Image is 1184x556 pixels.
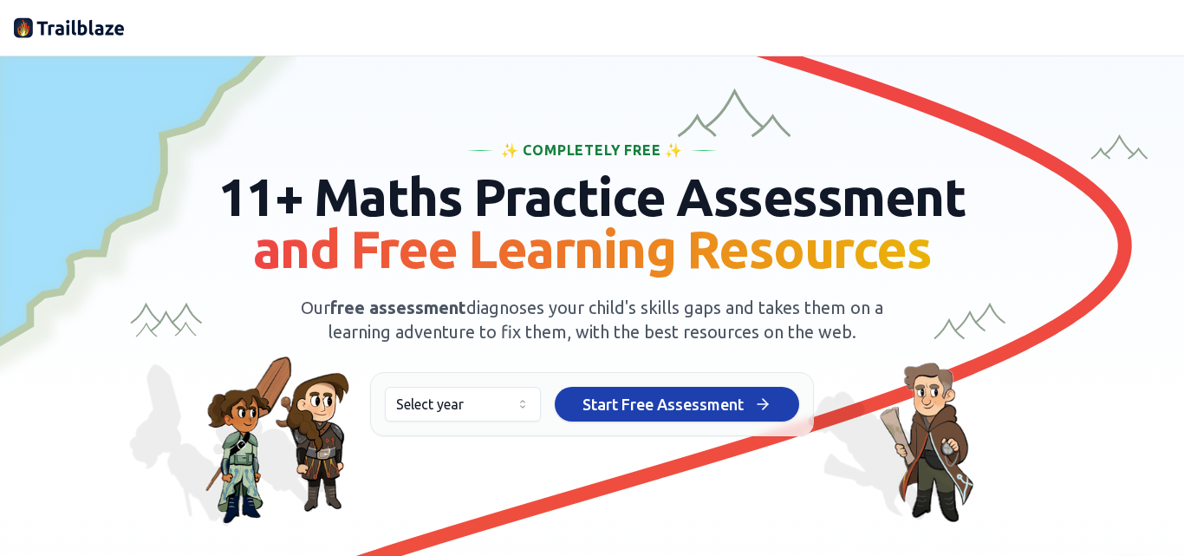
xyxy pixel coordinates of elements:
span: Our diagnoses your child's skills gaps and takes them on a learning adventure to fix them, with t... [301,298,883,342]
img: Trailblaze [14,14,125,42]
span: ✨ Completely Free ✨ [501,140,683,160]
span: free assessment [330,298,466,317]
span: and Free Learning Resources [253,219,932,278]
span: 11+ Maths Practice Assessment [218,167,966,278]
span: Start Free Assessment [582,392,744,416]
button: Start Free Assessment [555,387,799,422]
